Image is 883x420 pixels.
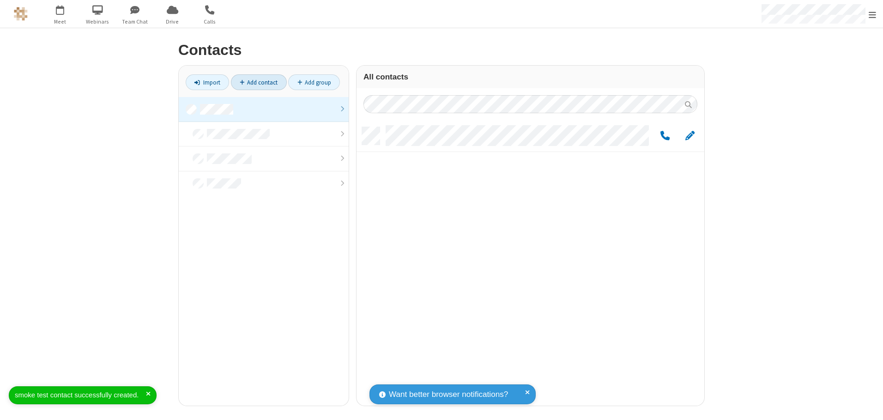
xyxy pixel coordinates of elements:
button: Edit [681,130,699,142]
a: Add contact [231,74,287,90]
img: QA Selenium DO NOT DELETE OR CHANGE [14,7,28,21]
div: grid [357,120,704,406]
span: Meet [43,18,78,26]
div: smoke test contact successfully created. [15,390,146,401]
h3: All contacts [363,73,697,81]
span: Drive [155,18,190,26]
h2: Contacts [178,42,705,58]
a: Add group [288,74,340,90]
a: Import [186,74,229,90]
span: Calls [193,18,227,26]
span: Webinars [80,18,115,26]
span: Team Chat [118,18,152,26]
span: Want better browser notifications? [389,389,508,401]
button: Call by phone [656,130,674,142]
